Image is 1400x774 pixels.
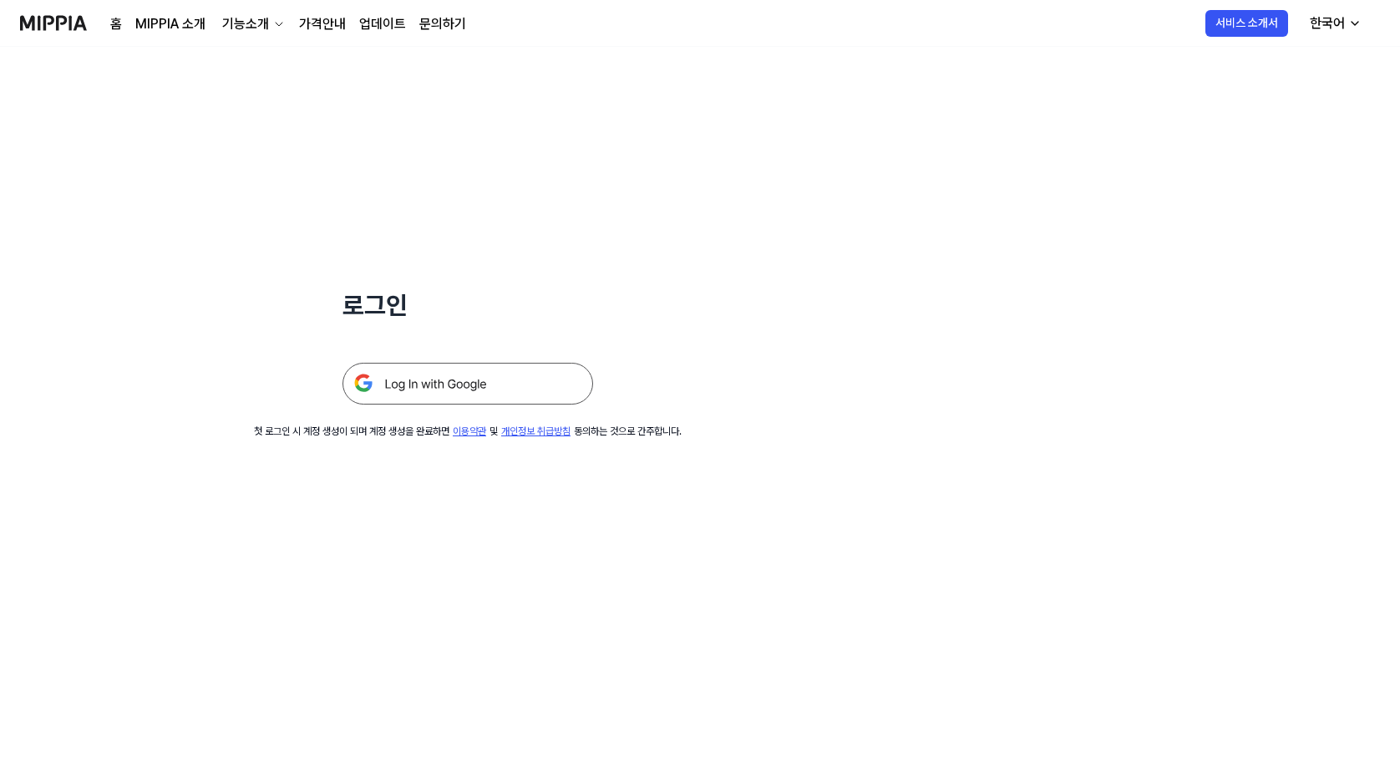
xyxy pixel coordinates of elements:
[219,14,272,34] div: 기능소개
[501,425,571,437] a: 개인정보 취급방침
[419,14,466,34] a: 문의하기
[110,14,122,34] a: 홈
[342,363,593,405] img: 구글 로그인 버튼
[342,288,593,323] h1: 로그인
[219,14,286,34] button: 기능소개
[1296,7,1372,40] button: 한국어
[254,425,682,439] div: 첫 로그인 시 계정 생성이 되며 계정 생성을 완료하면 및 동의하는 것으로 간주합니다.
[359,14,406,34] a: 업데이트
[299,14,346,34] a: 가격안내
[453,425,486,437] a: 이용약관
[1306,13,1348,33] div: 한국어
[1205,10,1288,37] button: 서비스 소개서
[135,14,205,34] a: MIPPIA 소개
